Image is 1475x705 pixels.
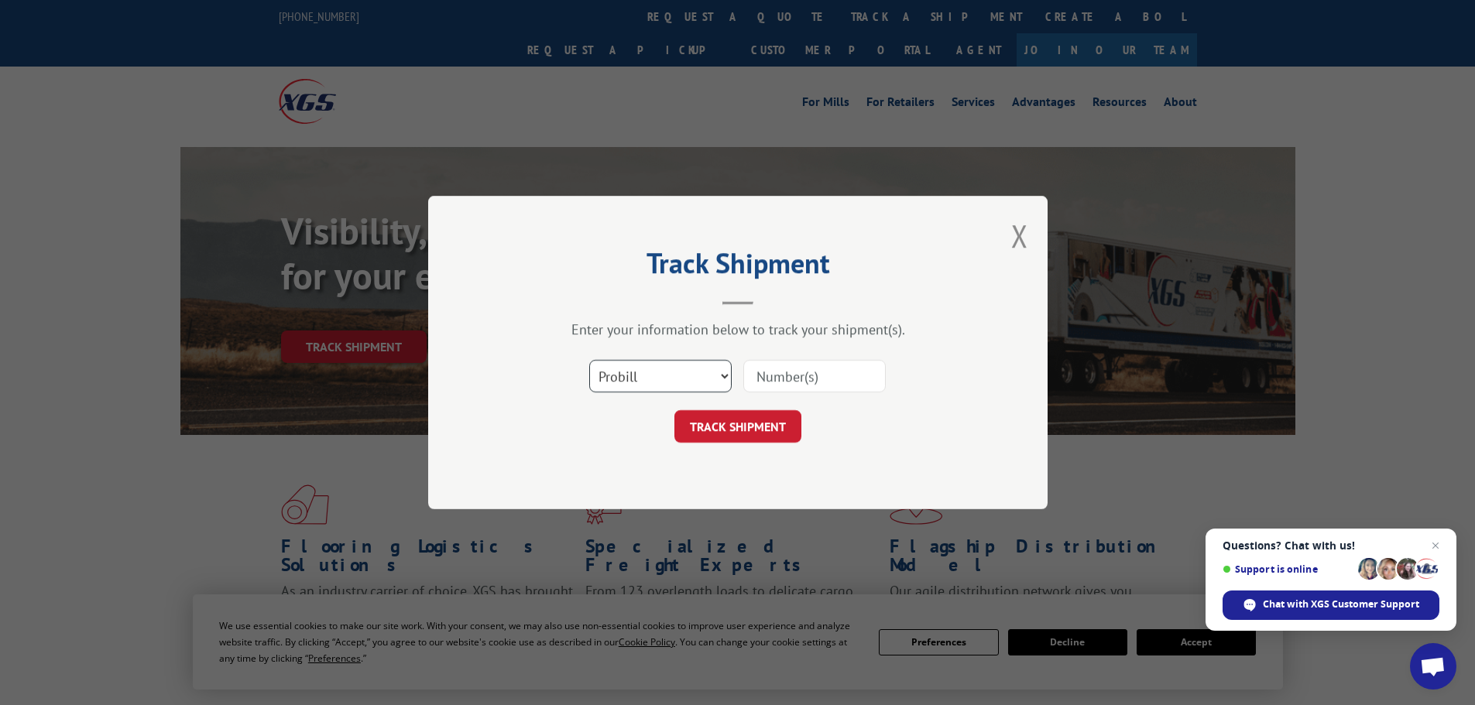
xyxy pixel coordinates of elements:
[1223,539,1439,552] span: Questions? Chat with us!
[1223,563,1353,575] span: Support is online
[674,410,801,443] button: TRACK SHIPMENT
[743,360,886,392] input: Number(s)
[506,320,970,338] div: Enter your information below to track your shipment(s).
[1426,536,1445,555] span: Close chat
[1410,643,1456,690] div: Open chat
[1011,215,1028,256] button: Close modal
[1223,590,1439,620] div: Chat with XGS Customer Support
[1263,597,1419,611] span: Chat with XGS Customer Support
[506,252,970,282] h2: Track Shipment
